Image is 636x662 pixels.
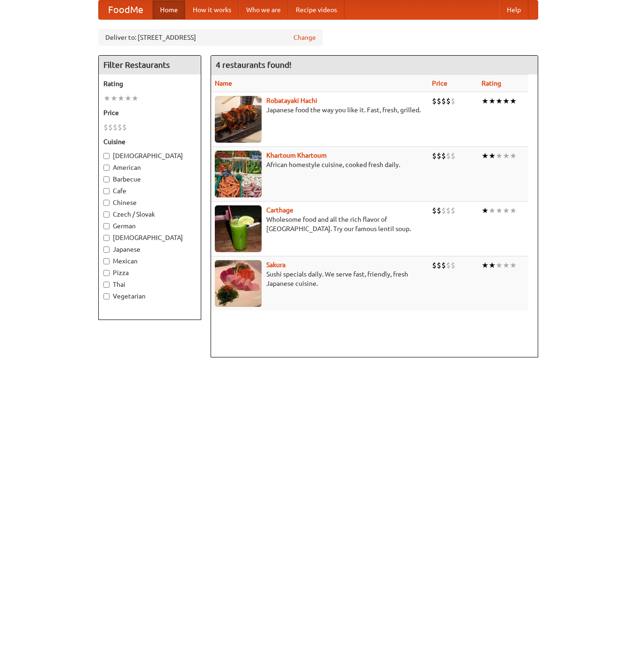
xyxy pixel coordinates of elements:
h5: Rating [103,79,196,88]
li: ★ [482,205,489,216]
li: ★ [496,205,503,216]
a: Home [153,0,185,19]
li: $ [103,122,108,132]
label: Pizza [103,268,196,277]
li: ★ [510,96,517,106]
li: $ [446,151,451,161]
label: Japanese [103,245,196,254]
li: $ [437,205,441,216]
a: Who we are [239,0,288,19]
label: American [103,163,196,172]
label: German [103,221,196,231]
a: Name [215,80,232,87]
li: ★ [124,93,132,103]
a: Help [499,0,528,19]
a: Price [432,80,447,87]
li: ★ [482,151,489,161]
img: carthage.jpg [215,205,262,252]
a: Rating [482,80,501,87]
input: Chinese [103,200,110,206]
label: Cafe [103,186,196,196]
li: $ [432,260,437,270]
input: [DEMOGRAPHIC_DATA] [103,153,110,159]
label: Czech / Slovak [103,210,196,219]
p: Wholesome food and all the rich flavor of [GEOGRAPHIC_DATA]. Try our famous lentil soup. [215,215,424,233]
li: ★ [489,96,496,106]
input: Cafe [103,188,110,194]
ng-pluralize: 4 restaurants found! [216,60,292,69]
li: ★ [503,260,510,270]
input: [DEMOGRAPHIC_DATA] [103,235,110,241]
label: Vegetarian [103,291,196,301]
input: Mexican [103,258,110,264]
li: ★ [510,205,517,216]
a: Robatayaki Hachi [266,97,317,104]
a: FoodMe [99,0,153,19]
li: ★ [489,205,496,216]
img: robatayaki.jpg [215,96,262,143]
li: $ [441,151,446,161]
li: $ [113,122,117,132]
input: American [103,165,110,171]
label: Mexican [103,256,196,266]
label: [DEMOGRAPHIC_DATA] [103,233,196,242]
input: Japanese [103,247,110,253]
a: Sakura [266,261,285,269]
input: German [103,223,110,229]
li: ★ [110,93,117,103]
input: Barbecue [103,176,110,182]
li: $ [441,96,446,106]
li: ★ [132,93,139,103]
li: ★ [489,151,496,161]
a: Recipe videos [288,0,344,19]
li: $ [451,260,455,270]
li: $ [441,205,446,216]
a: How it works [185,0,239,19]
li: ★ [503,205,510,216]
li: ★ [510,151,517,161]
a: Khartoum Khartoum [266,152,327,159]
li: ★ [117,93,124,103]
li: $ [441,260,446,270]
b: Carthage [266,206,293,214]
input: Pizza [103,270,110,276]
li: ★ [489,260,496,270]
li: $ [446,260,451,270]
li: $ [117,122,122,132]
li: $ [451,151,455,161]
li: ★ [482,96,489,106]
li: $ [437,151,441,161]
label: Chinese [103,198,196,207]
label: Thai [103,280,196,289]
p: Sushi specials daily. We serve fast, friendly, fresh Japanese cuisine. [215,269,424,288]
li: $ [432,96,437,106]
li: ★ [496,96,503,106]
li: ★ [510,260,517,270]
input: Vegetarian [103,293,110,299]
input: Thai [103,282,110,288]
li: $ [122,122,127,132]
h5: Price [103,108,196,117]
li: $ [437,96,441,106]
li: ★ [496,260,503,270]
li: $ [432,205,437,216]
li: $ [108,122,113,132]
li: $ [451,96,455,106]
li: $ [446,205,451,216]
li: $ [451,205,455,216]
label: Barbecue [103,175,196,184]
img: khartoum.jpg [215,151,262,197]
h5: Cuisine [103,137,196,146]
li: ★ [496,151,503,161]
li: $ [446,96,451,106]
img: sakura.jpg [215,260,262,307]
li: ★ [482,260,489,270]
li: ★ [503,96,510,106]
p: Japanese food the way you like it. Fast, fresh, grilled. [215,105,424,115]
label: [DEMOGRAPHIC_DATA] [103,151,196,160]
li: ★ [503,151,510,161]
div: Deliver to: [STREET_ADDRESS] [98,29,323,46]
